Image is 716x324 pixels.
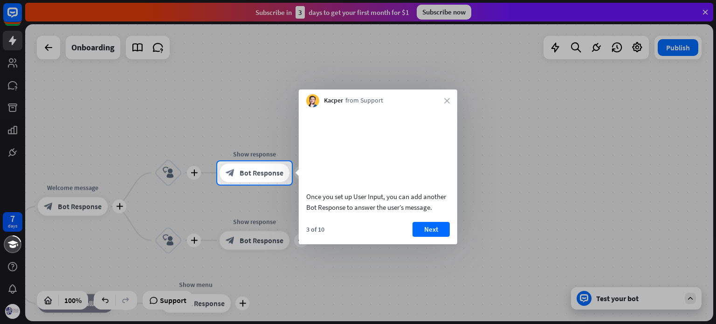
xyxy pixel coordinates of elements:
[444,98,450,103] i: close
[324,96,343,105] span: Kacper
[226,168,235,178] i: block_bot_response
[7,4,35,32] button: Open LiveChat chat widget
[413,222,450,237] button: Next
[345,96,383,105] span: from Support
[306,191,450,213] div: Once you set up User Input, you can add another Bot Response to answer the user’s message.
[306,225,324,234] div: 3 of 10
[240,168,283,178] span: Bot Response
